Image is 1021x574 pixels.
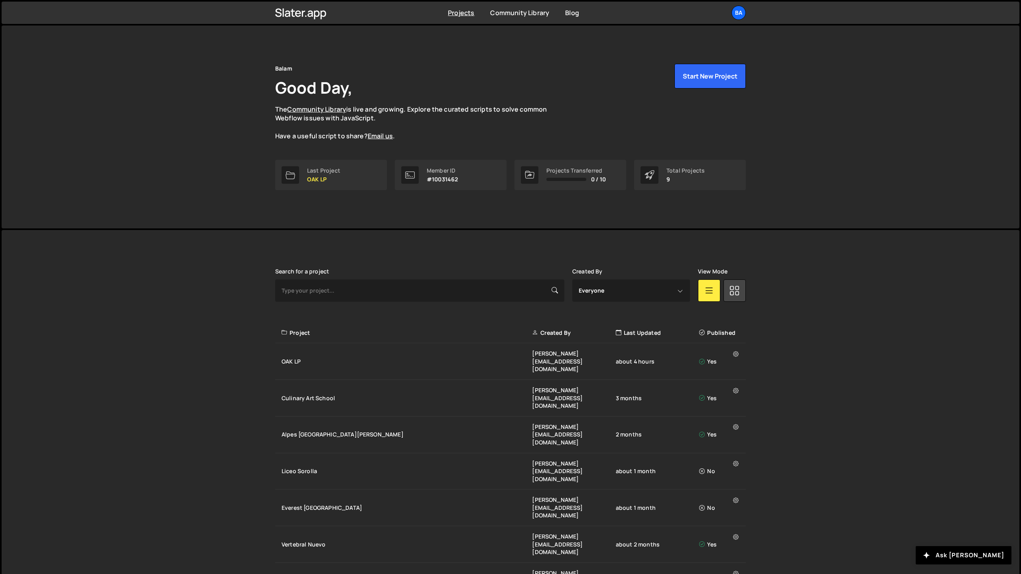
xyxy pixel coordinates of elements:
[275,160,387,190] a: Last Project OAK LP
[666,167,705,174] div: Total Projects
[532,460,615,483] div: [PERSON_NAME][EMAIL_ADDRESS][DOMAIN_NAME]
[565,8,579,17] a: Blog
[532,350,615,373] div: [PERSON_NAME][EMAIL_ADDRESS][DOMAIN_NAME]
[282,329,532,337] div: Project
[532,533,615,556] div: [PERSON_NAME][EMAIL_ADDRESS][DOMAIN_NAME]
[427,167,458,174] div: Member ID
[275,77,353,98] h1: Good Day,
[532,423,615,446] div: [PERSON_NAME][EMAIL_ADDRESS][DOMAIN_NAME]
[307,167,340,174] div: Last Project
[616,467,699,475] div: about 1 month
[616,504,699,512] div: about 1 month
[616,329,699,337] div: Last Updated
[282,467,532,475] div: Liceo Sorolla
[282,431,532,438] div: Alpes [GEOGRAPHIC_DATA][PERSON_NAME]
[532,329,615,337] div: Created By
[699,394,741,402] div: Yes
[699,358,741,366] div: Yes
[699,541,741,548] div: Yes
[731,6,746,20] a: Ba
[307,176,340,183] p: OAK LP
[275,380,746,417] a: Culinary Art School [PERSON_NAME][EMAIL_ADDRESS][DOMAIN_NAME] 3 months Yes
[287,105,346,114] a: Community Library
[616,358,699,366] div: about 4 hours
[674,64,746,88] button: Start New Project
[532,496,615,519] div: [PERSON_NAME][EMAIL_ADDRESS][DOMAIN_NAME]
[616,431,699,438] div: 2 months
[448,8,474,17] a: Projects
[532,386,615,410] div: [PERSON_NAME][EMAIL_ADDRESS][DOMAIN_NAME]
[275,279,564,302] input: Type your project...
[616,394,699,402] div: 3 months
[591,176,606,183] span: 0 / 10
[275,268,329,275] label: Search for a project
[282,541,532,548] div: Vertebral Nuevo
[275,105,562,141] p: The is live and growing. Explore the curated scripts to solve common Webflow issues with JavaScri...
[916,546,1011,564] button: Ask [PERSON_NAME]
[275,64,292,73] div: Balam
[282,504,532,512] div: Everest [GEOGRAPHIC_DATA]
[275,343,746,380] a: OAK LP [PERSON_NAME][EMAIL_ADDRESS][DOMAIN_NAME] about 4 hours Yes
[699,329,741,337] div: Published
[699,467,741,475] div: No
[275,453,746,490] a: Liceo Sorolla [PERSON_NAME][EMAIL_ADDRESS][DOMAIN_NAME] about 1 month No
[699,431,741,438] div: Yes
[490,8,549,17] a: Community Library
[616,541,699,548] div: about 2 months
[546,167,606,174] div: Projects Transferred
[275,417,746,453] a: Alpes [GEOGRAPHIC_DATA][PERSON_NAME] [PERSON_NAME][EMAIL_ADDRESS][DOMAIN_NAME] 2 months Yes
[666,176,705,183] p: 9
[282,394,532,402] div: Culinary Art School
[275,489,746,526] a: Everest [GEOGRAPHIC_DATA] [PERSON_NAME][EMAIL_ADDRESS][DOMAIN_NAME] about 1 month No
[282,358,532,366] div: OAK LP
[368,132,393,140] a: Email us
[698,268,727,275] label: View Mode
[427,176,458,183] p: #10031462
[699,504,741,512] div: No
[572,268,603,275] label: Created By
[275,526,746,563] a: Vertebral Nuevo [PERSON_NAME][EMAIL_ADDRESS][DOMAIN_NAME] about 2 months Yes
